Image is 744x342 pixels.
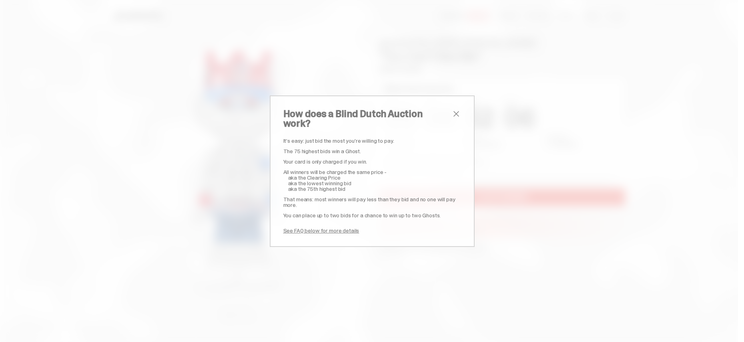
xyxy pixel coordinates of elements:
[283,159,461,164] p: Your card is only charged if you win.
[288,185,346,192] span: aka the 75th highest bid
[283,212,461,218] p: You can place up to two bids for a chance to win up to two Ghosts.
[288,180,351,187] span: aka the lowest winning bid
[288,174,341,181] span: aka the Clearing Price
[283,227,359,234] a: See FAQ below for more details
[283,169,461,175] p: All winners will be charged the same price -
[283,109,451,128] h2: How does a Blind Dutch Auction work?
[283,138,461,144] p: It’s easy: just bid the most you’re willing to pay.
[283,196,461,208] p: That means: most winners will pay less than they bid and no one will pay more.
[451,109,461,119] button: close
[283,148,461,154] p: The 75 highest bids win a Ghost.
